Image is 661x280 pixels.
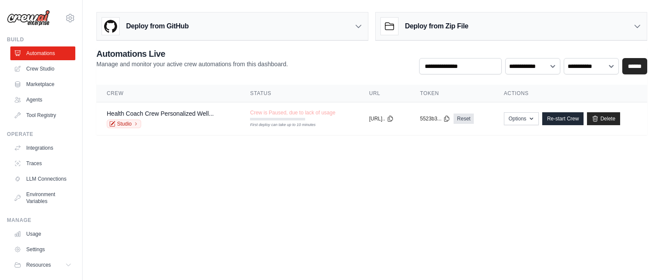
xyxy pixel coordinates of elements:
a: Environment Variables [10,188,75,208]
button: Resources [10,258,75,272]
a: Settings [10,243,75,256]
a: LLM Connections [10,172,75,186]
a: Re-start Crew [542,112,584,125]
p: Manage and monitor your active crew automations from this dashboard. [96,60,288,68]
a: Delete [587,112,620,125]
a: Agents [10,93,75,107]
div: Manage [7,217,75,224]
th: Token [410,85,494,102]
img: GitHub Logo [102,18,119,35]
th: Crew [96,85,240,102]
a: Traces [10,157,75,170]
div: Build [7,36,75,43]
th: Status [240,85,358,102]
button: Options [504,112,539,125]
h2: Automations Live [96,48,288,60]
a: Crew Studio [10,62,75,76]
a: Marketplace [10,77,75,91]
span: Resources [26,262,51,268]
a: Integrations [10,141,75,155]
a: Studio [107,120,141,128]
a: Tool Registry [10,108,75,122]
img: Logo [7,10,50,26]
th: URL [359,85,410,102]
div: Operate [7,131,75,138]
a: Health Coach Crew Personalized Well... [107,110,214,117]
h3: Deploy from Zip File [405,21,468,31]
span: Crew is Paused, due to lack of usage [250,109,335,116]
th: Actions [494,85,647,102]
h3: Deploy from GitHub [126,21,188,31]
a: Usage [10,227,75,241]
button: 5523b3... [420,115,450,122]
div: First deploy can take up to 10 minutes [250,122,305,128]
a: Automations [10,46,75,60]
a: Reset [454,114,474,124]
